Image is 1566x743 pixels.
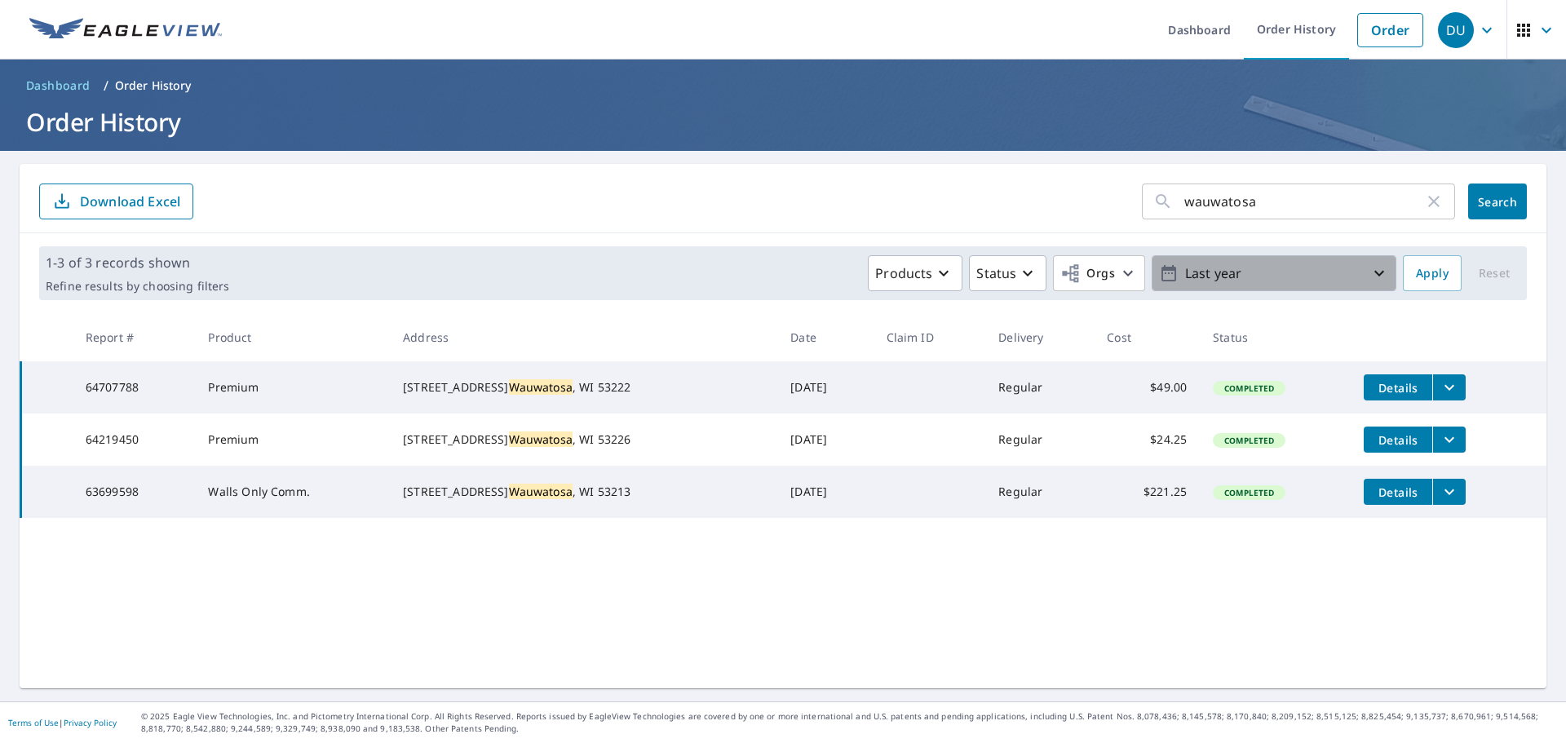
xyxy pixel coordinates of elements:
h1: Order History [20,105,1546,139]
button: Apply [1403,255,1462,291]
a: Terms of Use [8,717,59,728]
button: Status [969,255,1046,291]
td: $24.25 [1094,414,1200,466]
th: Product [195,313,390,361]
td: [DATE] [777,361,873,414]
th: Status [1200,313,1351,361]
mark: Wauwatosa [509,379,573,395]
td: Regular [985,466,1094,518]
p: | [8,718,117,728]
mark: Wauwatosa [509,484,573,499]
span: Completed [1214,435,1284,446]
nav: breadcrumb [20,73,1546,99]
div: [STREET_ADDRESS] , WI 53213 [403,484,764,500]
a: Privacy Policy [64,717,117,728]
button: detailsBtn-64707788 [1364,374,1432,400]
p: 1-3 of 3 records shown [46,253,229,272]
p: Download Excel [80,192,180,210]
button: filesDropdownBtn-64219450 [1432,427,1466,453]
td: Premium [195,414,390,466]
td: 63699598 [73,466,196,518]
td: Premium [195,361,390,414]
span: Orgs [1060,263,1115,284]
th: Delivery [985,313,1094,361]
td: Regular [985,414,1094,466]
th: Cost [1094,313,1200,361]
button: Last year [1152,255,1396,291]
input: Address, Report #, Claim ID, etc. [1184,179,1424,224]
span: Details [1374,484,1422,500]
div: DU [1438,12,1474,48]
button: Download Excel [39,184,193,219]
a: Dashboard [20,73,97,99]
span: Completed [1214,487,1284,498]
td: 64219450 [73,414,196,466]
p: © 2025 Eagle View Technologies, Inc. and Pictometry International Corp. All Rights Reserved. Repo... [141,710,1558,735]
span: Completed [1214,383,1284,394]
button: filesDropdownBtn-64707788 [1432,374,1466,400]
td: Walls Only Comm. [195,466,390,518]
div: [STREET_ADDRESS] , WI 53226 [403,431,764,448]
td: $221.25 [1094,466,1200,518]
mark: Wauwatosa [509,431,573,447]
p: Products [875,263,932,283]
span: Details [1374,432,1422,448]
button: filesDropdownBtn-63699598 [1432,479,1466,505]
li: / [104,76,108,95]
th: Report # [73,313,196,361]
span: Dashboard [26,77,91,94]
th: Claim ID [874,313,986,361]
td: Regular [985,361,1094,414]
a: Order [1357,13,1423,47]
span: Apply [1416,263,1449,284]
td: [DATE] [777,414,873,466]
p: Refine results by choosing filters [46,279,229,294]
td: $49.00 [1094,361,1200,414]
button: Search [1468,184,1527,219]
span: Search [1481,194,1514,210]
button: Orgs [1053,255,1145,291]
button: Products [868,255,962,291]
p: Order History [115,77,192,94]
span: Details [1374,380,1422,396]
div: [STREET_ADDRESS] , WI 53222 [403,379,764,396]
p: Status [976,263,1016,283]
th: Address [390,313,777,361]
p: Last year [1179,259,1369,288]
td: 64707788 [73,361,196,414]
button: detailsBtn-63699598 [1364,479,1432,505]
th: Date [777,313,873,361]
button: detailsBtn-64219450 [1364,427,1432,453]
td: [DATE] [777,466,873,518]
img: EV Logo [29,18,222,42]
